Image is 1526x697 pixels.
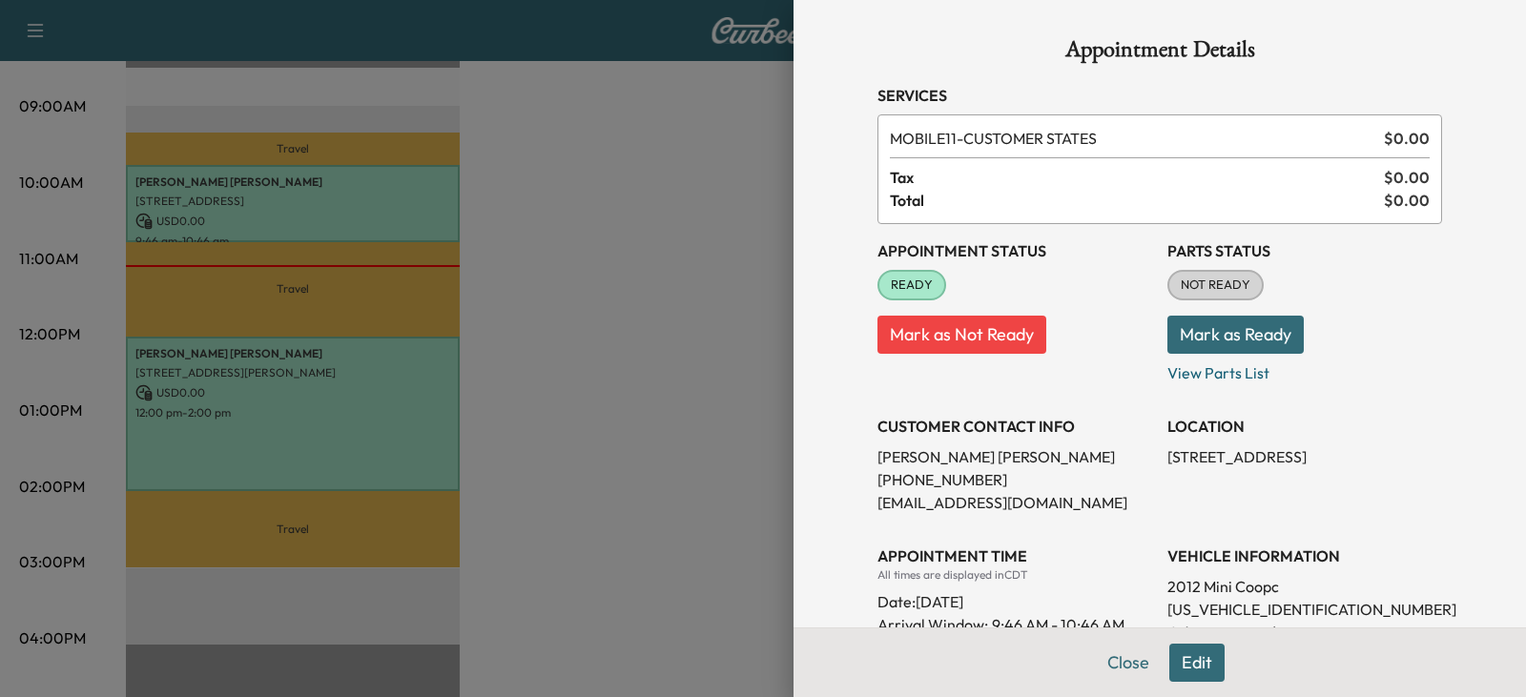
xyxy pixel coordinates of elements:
h3: Parts Status [1167,239,1442,262]
p: Arrival Window: [877,613,1152,636]
span: 9:46 AM - 10:46 AM [992,613,1124,636]
p: [EMAIL_ADDRESS][DOMAIN_NAME] [877,491,1152,514]
p: 2012 Mini Coopc [1167,575,1442,598]
p: [US_VEHICLE_IDENTIFICATION_NUMBER] [1167,598,1442,621]
span: READY [879,276,944,295]
h3: APPOINTMENT TIME [877,544,1152,567]
p: [STREET_ADDRESS] [1167,445,1442,468]
span: CUSTOMER STATES [890,127,1376,150]
h1: Appointment Details [877,38,1442,69]
p: Odometer In: N/A [1167,621,1442,644]
button: Mark as Ready [1167,316,1304,354]
p: [PHONE_NUMBER] [877,468,1152,491]
div: All times are displayed in CDT [877,567,1152,583]
button: Edit [1169,644,1225,682]
h3: VEHICLE INFORMATION [1167,544,1442,567]
span: Total [890,189,1384,212]
span: $ 0.00 [1384,127,1430,150]
div: Date: [DATE] [877,583,1152,613]
button: Close [1095,644,1162,682]
p: View Parts List [1167,354,1442,384]
h3: Appointment Status [877,239,1152,262]
p: [PERSON_NAME] [PERSON_NAME] [877,445,1152,468]
h3: LOCATION [1167,415,1442,438]
button: Mark as Not Ready [877,316,1046,354]
span: $ 0.00 [1384,189,1430,212]
h3: CUSTOMER CONTACT INFO [877,415,1152,438]
span: NOT READY [1169,276,1262,295]
span: Tax [890,166,1384,189]
h3: Services [877,84,1442,107]
span: $ 0.00 [1384,166,1430,189]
